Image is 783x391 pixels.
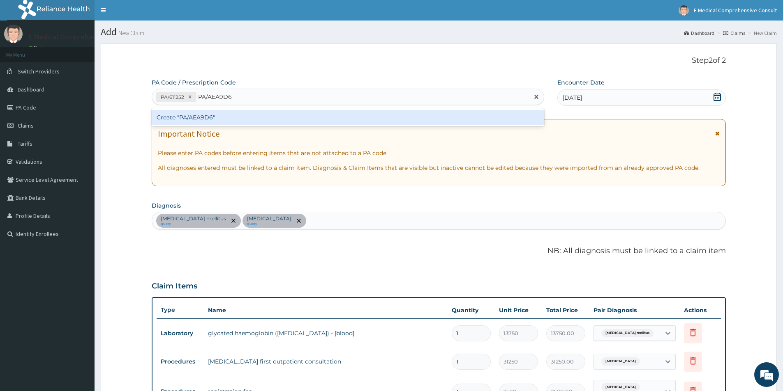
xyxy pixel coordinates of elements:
p: NB: All diagnosis must be linked to a claim item [152,246,726,256]
p: Step 2 of 2 [152,56,726,65]
a: Dashboard [684,30,714,37]
td: Procedures [157,354,204,369]
span: [MEDICAL_DATA] [601,357,640,366]
span: Dashboard [18,86,44,93]
p: All diagnoses entered must be linked to a claim item. Diagnosis & Claim Items that are visible bu... [158,164,720,172]
span: Switch Providers [18,68,60,75]
th: Quantity [448,302,495,318]
th: Pair Diagnosis [589,302,680,318]
a: Claims [723,30,745,37]
span: Claims [18,122,34,129]
h3: Claim Items [152,282,197,291]
span: Tariffs [18,140,32,147]
td: Laboratory [157,326,204,341]
th: Actions [680,302,721,318]
div: PA/611252 [158,92,185,102]
label: Diagnosis [152,201,181,210]
img: User Image [4,25,23,43]
th: Name [204,302,448,318]
a: Online [29,45,49,50]
span: [MEDICAL_DATA] mellitus [601,329,654,337]
span: We're online! [48,103,113,186]
td: [MEDICAL_DATA] first outpatient consultation [204,353,448,370]
th: Unit Price [495,302,542,318]
h1: Add [101,27,777,37]
img: d_794563401_company_1708531726252_794563401 [15,41,33,62]
small: New Claim [117,30,144,36]
th: Total Price [542,302,589,318]
p: [MEDICAL_DATA] [247,215,291,222]
small: query [247,222,291,226]
div: Create "PA/AEA9D6" [152,110,544,125]
span: remove selection option [295,217,303,224]
span: E Medical Comprehensive Consult [694,7,777,14]
label: Encounter Date [557,78,605,87]
th: Type [157,302,204,318]
img: User Image [679,5,689,16]
h1: Important Notice [158,129,219,138]
li: New Claim [746,30,777,37]
p: [MEDICAL_DATA] mellitus [161,215,226,222]
p: E Medical Comprehensive Consult [29,33,136,41]
label: PA Code / Prescription Code [152,78,236,87]
small: query [161,222,226,226]
div: Minimize live chat window [135,4,155,24]
p: Please enter PA codes before entering items that are not attached to a PA code [158,149,720,157]
textarea: Type your message and hit 'Enter' [4,224,157,253]
span: remove selection option [230,217,237,224]
span: [DATE] [563,94,582,102]
div: Chat with us now [43,46,138,57]
td: glycated haemoglobin ([MEDICAL_DATA]) - [blood] [204,325,448,341]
